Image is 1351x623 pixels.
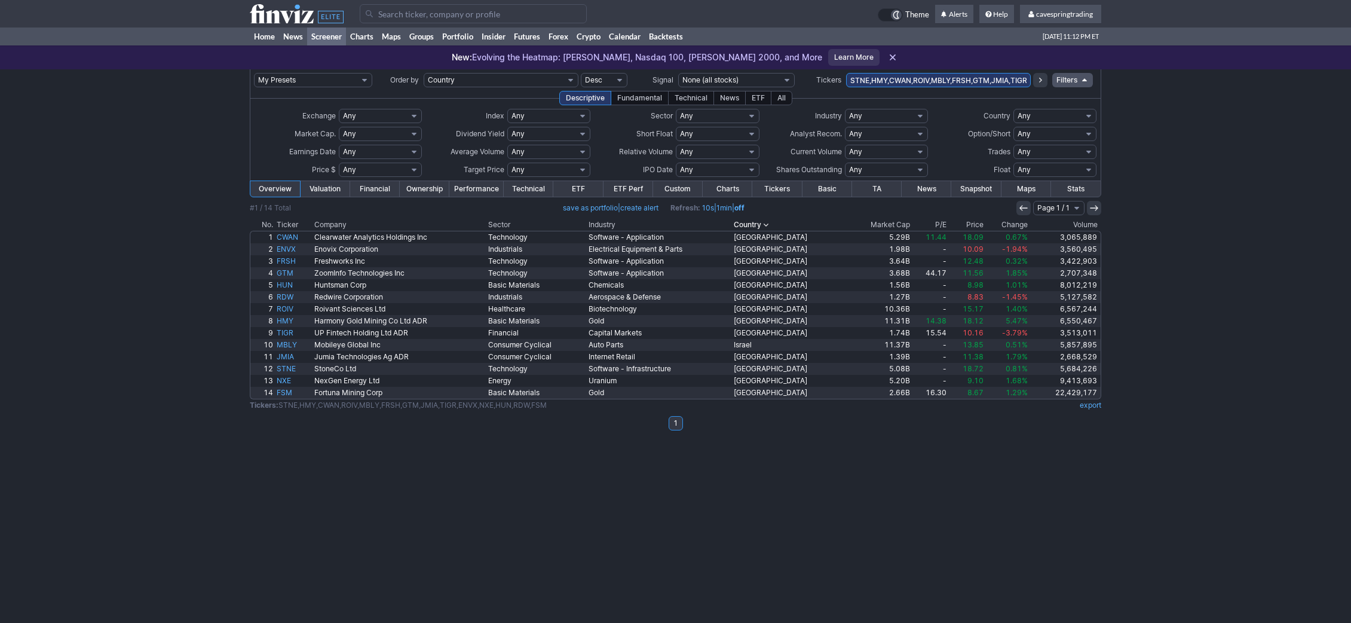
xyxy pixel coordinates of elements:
span: Current Volume [791,147,842,156]
a: 2,668,529 [1030,351,1101,363]
span: Shares Outstanding [776,165,842,174]
th: Industry [587,219,733,231]
span: 18.09 [963,233,984,242]
span: Price $ [312,165,336,174]
span: [DATE] 11:12 PM ET [1043,28,1099,45]
a: 5.08B [847,363,912,375]
a: Gold [587,387,733,399]
a: Aerospace & Defense [587,291,733,303]
a: Portfolio [438,28,477,45]
a: Software - Application [587,231,733,243]
a: 5,127,582 [1030,291,1101,303]
a: 1.56B [847,279,912,291]
a: Snapshot [951,181,1001,197]
a: 7 [250,303,275,315]
a: save as portfolio [563,203,618,212]
span: 15.17 [963,304,984,313]
a: [GEOGRAPHIC_DATA] [732,255,847,267]
a: 0.51% [985,339,1030,351]
a: 14.38 [912,315,948,327]
a: Basic [802,181,852,197]
a: StoneCo Ltd [313,363,487,375]
a: FSM [275,387,313,399]
a: 11.44 [912,231,948,243]
span: 0.67% [1006,233,1028,242]
a: FRSH [275,255,313,267]
a: Clearwater Analytics Holdings Inc [313,231,487,243]
th: No. [250,219,275,231]
span: Trades [988,147,1010,156]
span: IPO Date [643,165,673,174]
span: 18.12 [963,316,984,325]
div: Fundamental [611,91,669,105]
a: GTM [275,267,313,279]
a: - [912,339,948,351]
span: 12.48 [963,256,984,265]
span: 8.67 [967,388,984,397]
a: 11.56 [948,267,985,279]
a: 8.98 [948,279,985,291]
a: 1.29% [985,387,1030,399]
span: 1.79% [1006,352,1028,361]
a: 1.40% [985,303,1030,315]
a: 1.74B [847,327,912,339]
span: | [563,202,658,214]
a: Technology [486,255,586,267]
a: [GEOGRAPHIC_DATA] [732,315,847,327]
a: JMIA [275,351,313,363]
span: 13.85 [963,340,984,349]
a: [GEOGRAPHIC_DATA] [732,375,847,387]
a: 10 [250,339,275,351]
a: 18.72 [948,363,985,375]
a: ETF [553,181,603,197]
span: 1.68% [1006,376,1028,385]
a: Charts [346,28,378,45]
a: News [279,28,307,45]
span: 11.56 [963,268,984,277]
a: RDW [275,291,313,303]
a: Industrials [486,243,586,255]
a: 3.68B [847,267,912,279]
a: [GEOGRAPHIC_DATA] [732,327,847,339]
a: Enovix Corporation [313,243,487,255]
a: 18.09 [948,231,985,243]
span: | | [670,202,745,214]
a: Overview [250,181,300,197]
span: Dividend Yield [456,129,504,138]
a: Freshworks Inc [313,255,487,267]
th: Sector [486,219,586,231]
span: Average Volume [451,147,504,156]
span: Target Price [464,165,504,174]
a: Home [250,28,279,45]
th: Volume [1030,219,1101,231]
a: 11.31B [847,315,912,327]
a: Crypto [572,28,605,45]
a: Charts [703,181,752,197]
a: -1.45% [985,291,1030,303]
a: -3.79% [985,327,1030,339]
a: 11 [250,351,275,363]
a: 5.29B [847,231,912,243]
a: 9 [250,327,275,339]
span: Tickers [816,75,841,84]
a: 16.30 [912,387,948,399]
span: 14.38 [926,316,946,325]
span: Index [486,111,504,120]
a: - [912,351,948,363]
a: ZoomInfo Technologies Inc [313,267,487,279]
a: 5 [250,279,275,291]
a: UP Fintech Holding Ltd ADR [313,327,487,339]
a: Fortuna Mining Corp [313,387,487,399]
a: 5.20B [847,375,912,387]
a: - [912,279,948,291]
a: 0.67% [985,231,1030,243]
a: Groups [405,28,438,45]
a: Consumer Cyclical [486,351,586,363]
a: 0.81% [985,363,1030,375]
a: Learn More [828,49,880,66]
div: ETF [745,91,771,105]
a: Performance [449,181,504,197]
a: Redwire Corporation [313,291,487,303]
a: 10.09 [948,243,985,255]
a: export [1080,401,1101,410]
